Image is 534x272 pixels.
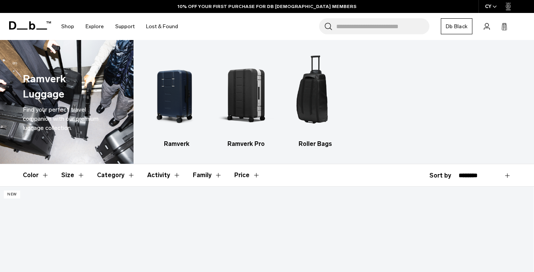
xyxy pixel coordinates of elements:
button: Toggle Filter [147,164,181,186]
h3: Ramverk [149,139,205,149]
button: Toggle Filter [23,164,49,186]
a: Db Roller Bags [288,51,343,149]
a: Explore [86,13,104,40]
li: 2 / 3 [218,51,274,149]
button: Toggle Price [234,164,260,186]
button: Toggle Filter [61,164,85,186]
span: Find your perfect travel companion with our premium luggage collection. [23,106,99,131]
a: Db Ramverk Pro [218,51,274,149]
a: Support [115,13,135,40]
a: Shop [61,13,74,40]
h1: Ramverk Luggage [23,71,108,102]
h3: Roller Bags [288,139,343,149]
li: 3 / 3 [288,51,343,149]
button: Toggle Filter [97,164,135,186]
p: New [4,190,20,198]
nav: Main Navigation [56,13,184,40]
a: Db Black [441,18,472,34]
h3: Ramverk Pro [218,139,274,149]
img: Db [149,51,205,136]
a: Lost & Found [146,13,178,40]
a: 10% OFF YOUR FIRST PURCHASE FOR DB [DEMOGRAPHIC_DATA] MEMBERS [178,3,356,10]
li: 1 / 3 [149,51,205,149]
img: Db [288,51,343,136]
button: Toggle Filter [193,164,222,186]
a: Db Ramverk [149,51,205,149]
img: Db [218,51,274,136]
